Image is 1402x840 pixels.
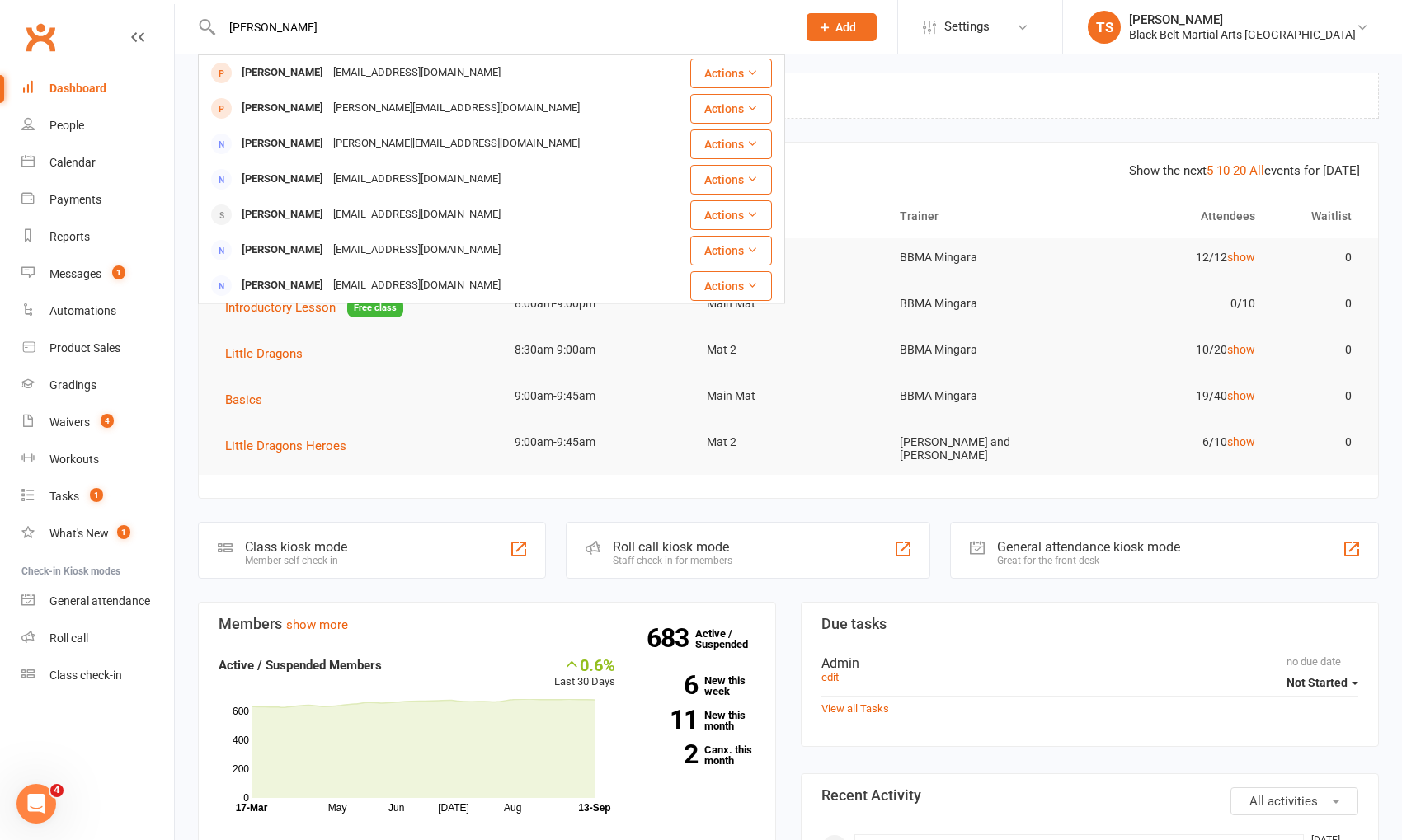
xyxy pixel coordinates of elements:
a: 2Canx. this month [640,744,755,766]
div: Class check-in [49,669,122,682]
div: Admin [821,655,1358,671]
strong: 6 [640,673,698,697]
td: Mat 2 [692,423,885,462]
button: All activities [1230,787,1358,815]
a: Payments [21,181,174,218]
span: 1 [112,265,125,279]
div: General attendance [49,594,150,608]
td: 0/10 [1077,284,1270,323]
span: Settings [944,8,990,45]
button: Actions [690,129,772,159]
a: Waivers 4 [21,404,174,441]
a: Clubworx [20,16,61,58]
td: 9:00am-9:45am [500,377,693,415]
div: [PERSON_NAME] [237,274,328,298]
button: Introductory LessonFree class [225,298,403,318]
span: All activities [1249,794,1318,809]
div: Calendar [49,156,96,169]
div: What's New [49,527,109,540]
div: [PERSON_NAME] [1129,12,1356,27]
div: Dashboard [49,82,106,95]
a: 11New this month [640,710,755,731]
div: Messages [49,267,101,280]
a: Automations [21,293,174,330]
a: edit [821,671,839,683]
div: Great for the front desk [997,555,1180,566]
div: Show the next events for [DATE] [1129,161,1360,181]
div: Roll call kiosk mode [613,539,732,555]
td: BBMA Mingara [885,377,1078,415]
a: All [1249,163,1264,178]
iframe: Intercom live chat [16,784,56,824]
span: Little Dragons [225,346,303,361]
div: [PERSON_NAME] [237,167,328,191]
div: [EMAIL_ADDRESS][DOMAIN_NAME] [328,167,506,191]
div: Payments [49,193,101,206]
span: 4 [101,414,114,428]
a: Messages 1 [21,256,174,293]
span: Add [835,21,856,34]
div: General attendance kiosk mode [997,539,1180,555]
button: Basics [225,390,274,410]
a: Calendar [21,144,174,181]
td: 19/40 [1077,377,1270,415]
div: Gradings [49,378,96,392]
div: [EMAIL_ADDRESS][DOMAIN_NAME] [328,203,506,227]
td: Main Mat [692,284,885,323]
div: [EMAIL_ADDRESS][DOMAIN_NAME] [328,274,506,298]
a: show [1227,251,1255,264]
a: People [21,107,174,144]
div: [PERSON_NAME] [237,132,328,156]
td: 0 [1270,331,1367,369]
div: [PERSON_NAME][EMAIL_ADDRESS][DOMAIN_NAME] [328,96,585,120]
th: Trainer [885,195,1078,237]
th: Attendees [1077,195,1270,237]
td: BBMA Mingara [885,331,1078,369]
h3: Due tasks [821,616,1358,632]
span: Little Dragons Heroes [225,439,346,453]
a: show more [286,617,348,632]
span: Free class [347,298,403,317]
strong: 11 [640,707,698,732]
div: Automations [49,304,116,317]
td: Mat 2 [692,331,885,369]
a: Roll call [21,620,174,657]
span: 1 [117,525,130,539]
div: Class kiosk mode [245,539,347,555]
div: Roll call [49,631,88,645]
strong: 2 [640,742,698,767]
a: show [1227,343,1255,356]
td: 6/10 [1077,423,1270,462]
td: 12/12 [1077,238,1270,277]
div: 0.6% [554,655,615,673]
td: Mat 2 [692,238,885,277]
button: Actions [690,271,772,301]
h3: Members [219,616,755,632]
div: Product Sales [49,341,120,354]
span: 1 [90,488,103,502]
a: Workouts [21,441,174,478]
a: 6New this week [640,675,755,697]
a: show [1227,389,1255,402]
td: 9:00am-9:45am [500,423,693,462]
a: Tasks 1 [21,478,174,515]
button: Actions [690,165,772,195]
a: Reports [21,218,174,256]
a: show [1227,435,1255,448]
button: Actions [690,59,772,88]
span: Not Started [1287,676,1348,689]
span: Basics [225,392,262,407]
th: Waitlist [1270,195,1367,237]
a: General attendance kiosk mode [21,583,174,620]
strong: Active / Suspended Members [219,658,382,673]
a: View all Tasks [821,702,889,715]
td: 8:30am-9:00am [500,331,693,369]
div: [PERSON_NAME] [237,238,328,262]
td: 0 [1270,284,1367,323]
a: 20 [1233,163,1246,178]
div: Tasks [49,490,79,503]
td: Main Mat [692,377,885,415]
div: We're working on an update to your Clubworx dashboard. [198,73,1379,119]
div: [EMAIL_ADDRESS][DOMAIN_NAME] [328,61,506,85]
div: People [49,119,84,132]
